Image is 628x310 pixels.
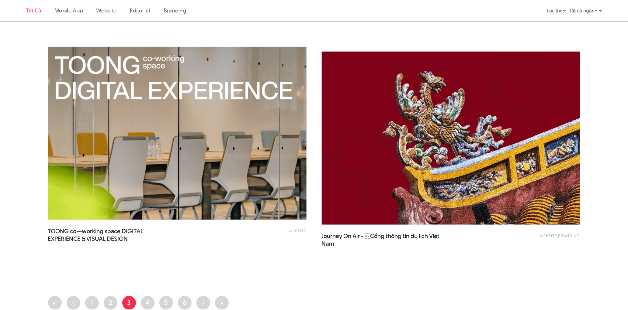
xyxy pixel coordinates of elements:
a: TOONG co—working space DIGITALEXPERIENCE & VISUAL DESIGN [48,227,170,243]
a: Website [540,233,557,238]
span: › [202,298,204,307]
span: EXPERIENCE & VISUAL DESIGN [48,235,128,243]
a: Branding [558,233,580,238]
a: Branding [164,7,186,14]
a: Website [289,228,307,233]
a: Editorial [130,7,150,14]
span: Journey On Air - Cổng thông tin du lịch Việt [322,232,443,247]
a: 5 [159,296,173,310]
span: ‹ [72,298,75,307]
img: TOONG co—working space DIGITAL EXPERIENCE & VISUAL DESIGN [48,47,307,220]
div: Tất cả ngành [569,5,602,16]
a: 6 [178,296,192,310]
a: 1 [85,296,99,310]
a: 2 [104,296,117,310]
a: Journey On Air - Cổng thông tin du lịch ViệtNam [322,232,443,247]
a: Website [96,7,116,14]
a: Tất cả [26,7,41,14]
span: » [220,298,224,307]
a: Mobile app [54,7,83,14]
span: TOONG co—working space DIGITAL [48,227,170,243]
div: , [477,232,580,244]
span: Nam [322,240,335,248]
a: 4 [141,296,154,310]
img: Journey On Air - Cổng thông tin du lịch Việt Nam [309,43,593,233]
div: Lọc theo: [547,5,566,16]
span: « [53,298,57,307]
